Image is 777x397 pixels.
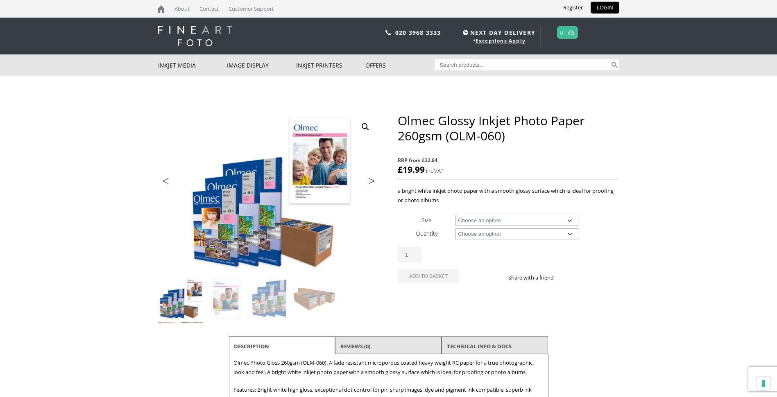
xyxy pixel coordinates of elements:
[296,54,365,76] a: Inkjet Printers
[358,120,373,134] a: View full-screen image gallery
[416,230,437,237] label: Quantity
[757,377,770,390] button: Your consent preferences for tracking technologies
[573,274,580,281] img: twitter sharing button
[583,274,590,281] img: email sharing button
[398,186,619,205] p: a bright white inkjet photo paper with a smooth glossy surface which is ideal for proofing or pho...
[395,29,441,36] a: 020 3968 3333
[385,30,391,35] img: phone.svg
[560,27,564,38] a: 0
[340,339,370,354] a: Reviews (0)
[294,277,338,321] img: Olmec Glossy Inkjet Photo Paper 260gsm (OLM-060) - Image 4
[398,156,619,165] span: RRP from £32.64
[204,277,248,321] img: Olmec Glossy Inkjet Photo Paper 260gsm (OLM-060) - Image 2
[610,59,619,70] button: Search
[398,269,459,283] button: Add to basket
[447,339,512,354] a: TECHNICAL INFO & DOCS
[476,37,526,44] a: Exceptions Apply
[159,277,203,321] img: Olmec Glossy Inkjet Photo Paper 260gsm (OLM-060)
[435,59,610,70] input: Search products…
[158,26,232,46] img: logo-white.svg
[249,277,293,321] img: Olmec Glossy Inkjet Photo Paper 260gsm (OLM-060) - Image 3
[421,216,432,224] label: Size
[508,273,564,282] p: Share with a friend
[398,247,421,263] input: Product quantity
[463,30,468,35] img: time.svg
[568,30,574,35] img: basket.svg
[398,113,619,143] h1: Olmec Glossy Inkjet Photo Paper 260gsm (OLM-060)
[564,274,570,281] img: facebook sharing button
[227,54,296,76] a: Image Display
[461,28,535,37] span: NEXT DAY DELIVERY
[158,54,227,76] a: Inkjet Media
[365,54,435,76] a: Offers
[159,322,203,366] img: Olmec Glossy Inkjet Photo Paper 260gsm (OLM-060) - Image 5
[591,2,619,14] a: LOGIN
[158,113,379,276] img: Olmec Glossy Inkjet Photo Paper 260gsm (OLM-060)
[398,164,425,175] bdi: 19.99
[234,339,269,354] a: Description
[398,164,403,175] span: £
[557,2,589,14] a: Register
[233,358,544,377] p: Olmec Photo Gloss 260gsm (OLM-060). A fade resistant microporous coated heavy weight RC paper for...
